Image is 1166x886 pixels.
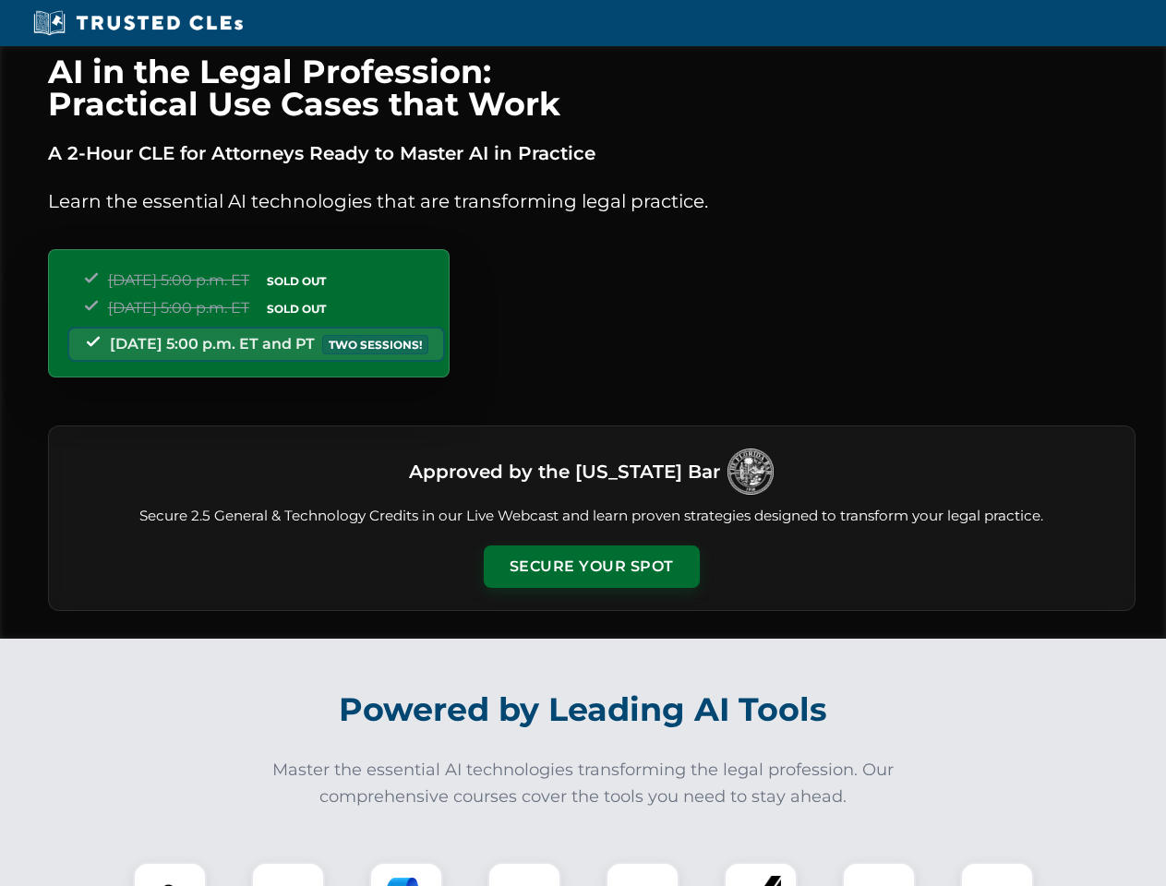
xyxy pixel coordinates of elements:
span: SOLD OUT [260,299,332,318]
img: Trusted CLEs [28,9,248,37]
h1: AI in the Legal Profession: Practical Use Cases that Work [48,55,1136,120]
img: Logo [727,449,774,495]
span: [DATE] 5:00 p.m. ET [108,271,249,289]
button: Secure Your Spot [484,545,700,588]
h3: Approved by the [US_STATE] Bar [409,455,720,488]
p: A 2-Hour CLE for Attorneys Ready to Master AI in Practice [48,138,1136,168]
p: Learn the essential AI technologies that are transforming legal practice. [48,186,1136,216]
p: Secure 2.5 General & Technology Credits in our Live Webcast and learn proven strategies designed ... [71,506,1112,527]
span: [DATE] 5:00 p.m. ET [108,299,249,317]
h2: Powered by Leading AI Tools [72,677,1095,742]
span: SOLD OUT [260,271,332,291]
p: Master the essential AI technologies transforming the legal profession. Our comprehensive courses... [260,757,907,810]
